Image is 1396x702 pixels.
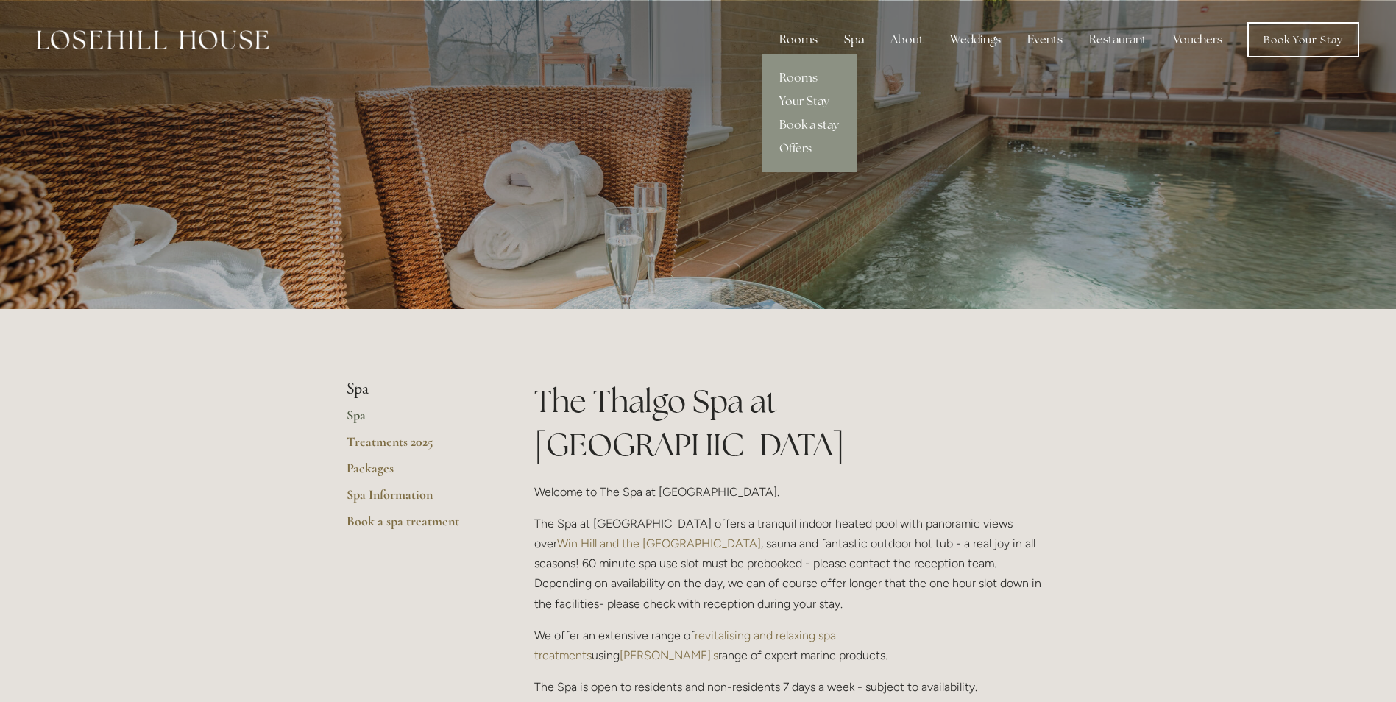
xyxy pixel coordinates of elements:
p: Welcome to The Spa at [GEOGRAPHIC_DATA]. [534,482,1050,502]
div: About [879,25,935,54]
a: Book Your Stay [1247,22,1359,57]
a: Treatments 2025 [347,433,487,460]
a: Vouchers [1161,25,1234,54]
p: We offer an extensive range of using range of expert marine products. [534,625,1050,665]
a: Book a spa treatment [347,513,487,539]
div: Rooms [768,25,829,54]
p: The Spa at [GEOGRAPHIC_DATA] offers a tranquil indoor heated pool with panoramic views over , sau... [534,514,1050,614]
a: [PERSON_NAME]'s [620,648,718,662]
div: Restaurant [1077,25,1158,54]
a: Rooms [762,66,857,90]
div: Spa [832,25,876,54]
div: Weddings [938,25,1013,54]
div: Events [1016,25,1074,54]
a: Win Hill and the [GEOGRAPHIC_DATA] [557,536,761,550]
li: Spa [347,380,487,399]
a: Book a stay [762,113,857,137]
a: Spa [347,407,487,433]
h1: The Thalgo Spa at [GEOGRAPHIC_DATA] [534,380,1050,467]
a: Offers [762,137,857,160]
a: Spa Information [347,486,487,513]
p: The Spa is open to residents and non-residents 7 days a week - subject to availability. [534,677,1050,697]
a: Packages [347,460,487,486]
a: Your Stay [762,90,857,113]
img: Losehill House [37,30,269,49]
